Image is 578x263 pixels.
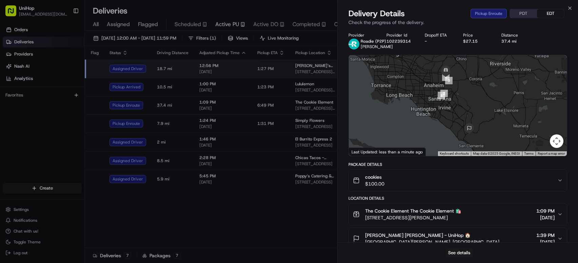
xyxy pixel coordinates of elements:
div: 1 [438,92,445,99]
span: cookies [365,174,384,180]
span: [DATE] [536,239,555,245]
img: Google [351,147,373,156]
div: We're available if you need us! [23,71,86,77]
a: Terms (opens in new tab) [524,152,534,155]
div: Package Details [348,162,567,167]
span: [DATE] [536,214,555,221]
a: 📗Knowledge Base [4,95,55,108]
span: API Documentation [64,98,109,105]
button: PDT [510,9,537,18]
div: Price [463,32,491,38]
button: cookies$100.00 [349,170,567,191]
span: 1:09 PM [536,207,555,214]
div: Provider Id [386,32,414,38]
span: Pylon [67,115,82,120]
input: Clear [18,44,112,51]
span: 1:39 PM [536,232,555,239]
button: Keyboard shortcuts [440,151,469,156]
div: 37.4 mi [501,39,529,44]
span: Delivery Details [348,8,405,19]
div: 💻 [57,99,63,104]
a: Powered byPylon [48,114,82,120]
div: Last Updated: less than a minute ago [349,148,426,156]
span: Roadie (P2P) [361,39,386,44]
span: [GEOGRAPHIC_DATA][PERSON_NAME], [GEOGRAPHIC_DATA] [365,239,499,245]
div: 2 [440,90,448,97]
div: 📗 [7,99,12,104]
span: Map data ©2025 Google, INEGI [473,152,520,155]
img: Nash [7,7,20,20]
button: 102239314 [386,39,411,44]
img: 1736555255976-a54dd68f-1ca7-489b-9aae-adbdc363a1c4 [7,65,19,77]
span: [PERSON_NAME] [361,44,393,49]
img: roadie-logo-v2.jpg [348,39,359,49]
span: The Cookie Element The Cookie Element 🛍️ [365,207,461,214]
div: Start new chat [23,65,111,71]
p: Welcome 👋 [7,27,123,38]
button: The Cookie Element The Cookie Element 🛍️[STREET_ADDRESS][PERSON_NAME]1:09 PM[DATE] [349,203,567,225]
button: Map camera controls [550,134,563,148]
a: Report a map error [538,152,565,155]
div: - [425,39,452,44]
button: See details [445,248,473,258]
button: Start new chat [115,67,123,75]
button: EDT [537,9,564,18]
span: [PERSON_NAME] [PERSON_NAME] - UniHop 🏠 [365,232,471,239]
div: Distance [501,32,529,38]
span: [STREET_ADDRESS][PERSON_NAME] [365,214,461,221]
div: $27.15 [463,39,491,44]
button: [PERSON_NAME] [PERSON_NAME] - UniHop 🏠[GEOGRAPHIC_DATA][PERSON_NAME], [GEOGRAPHIC_DATA]1:39 PM[DATE] [349,228,567,249]
div: Dropoff ETA [425,32,452,38]
div: 4 [442,73,450,81]
span: Knowledge Base [14,98,52,105]
div: Provider [348,32,376,38]
a: Open this area in Google Maps (opens a new window) [351,147,373,156]
div: Location Details [348,196,567,201]
p: Check the progress of the delivery. [348,19,567,26]
span: $100.00 [365,180,384,187]
a: 💻API Documentation [55,95,112,108]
